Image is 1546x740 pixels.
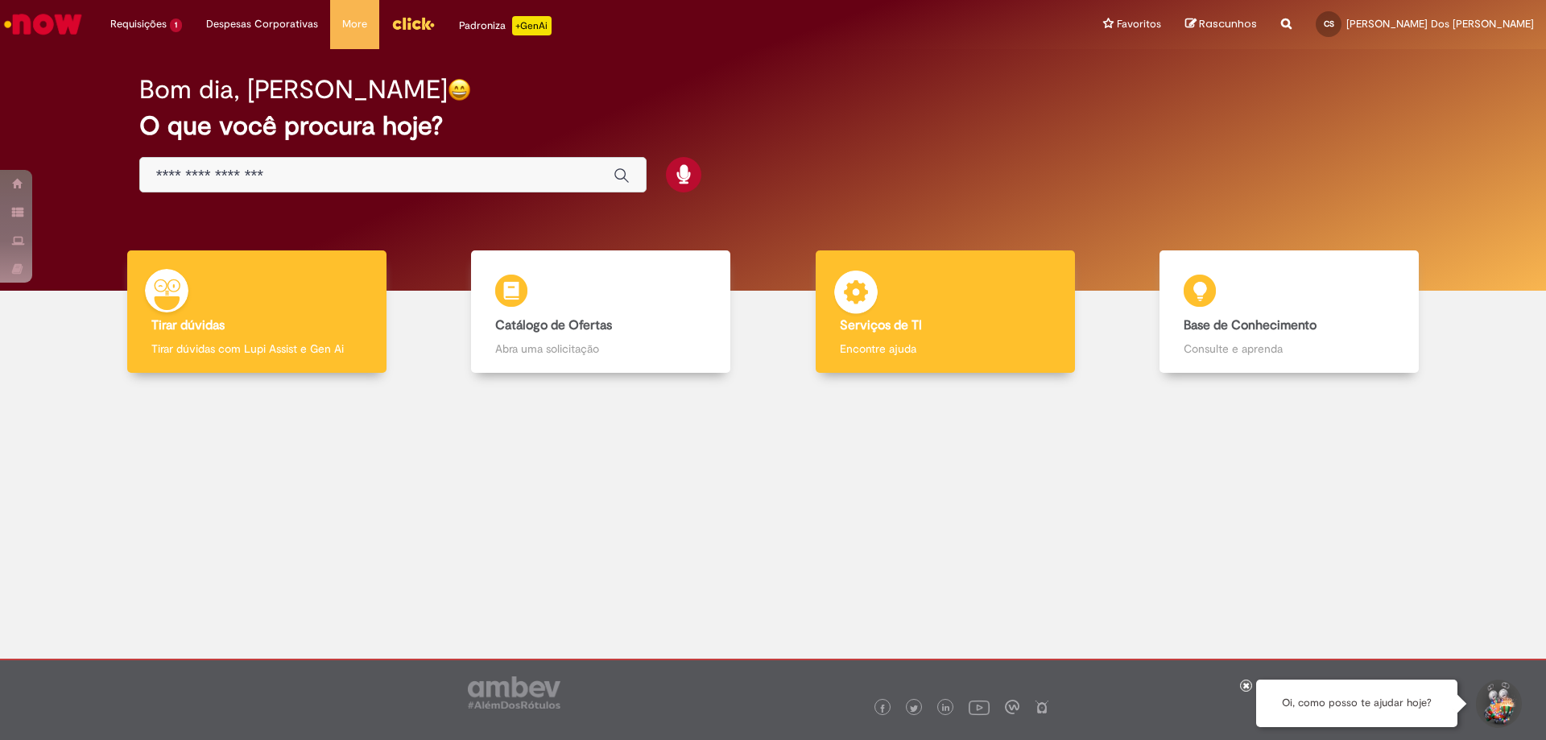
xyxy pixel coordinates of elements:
img: logo_footer_linkedin.png [942,704,950,713]
span: [PERSON_NAME] Dos [PERSON_NAME] [1346,17,1534,31]
a: Serviços de TI Encontre ajuda [773,250,1118,374]
span: More [342,16,367,32]
a: Tirar dúvidas Tirar dúvidas com Lupi Assist e Gen Ai [85,250,429,374]
img: logo_footer_youtube.png [969,697,990,717]
img: logo_footer_ambev_rotulo_gray.png [468,676,560,709]
a: Base de Conhecimento Consulte e aprenda [1118,250,1462,374]
img: logo_footer_twitter.png [910,705,918,713]
span: CS [1324,19,1334,29]
img: click_logo_yellow_360x200.png [391,11,435,35]
p: Tirar dúvidas com Lupi Assist e Gen Ai [151,341,362,357]
span: Favoritos [1117,16,1161,32]
span: Requisições [110,16,167,32]
b: Base de Conhecimento [1184,317,1317,333]
div: Oi, como posso te ajudar hoje? [1256,680,1457,727]
img: logo_footer_workplace.png [1005,700,1019,714]
p: Abra uma solicitação [495,341,706,357]
p: Consulte e aprenda [1184,341,1395,357]
a: Rascunhos [1185,17,1257,32]
h2: Bom dia, [PERSON_NAME] [139,76,448,104]
img: logo_footer_naosei.png [1035,700,1049,714]
button: Iniciar Conversa de Suporte [1474,680,1522,728]
b: Catálogo de Ofertas [495,317,612,333]
span: Despesas Corporativas [206,16,318,32]
p: Encontre ajuda [840,341,1051,357]
div: Padroniza [459,16,552,35]
h2: O que você procura hoje? [139,112,1408,140]
img: ServiceNow [2,8,85,40]
p: +GenAi [512,16,552,35]
b: Tirar dúvidas [151,317,225,333]
span: Rascunhos [1199,16,1257,31]
span: 1 [170,19,182,32]
img: happy-face.png [448,78,471,101]
img: logo_footer_facebook.png [878,705,887,713]
b: Serviços de TI [840,317,922,333]
a: Catálogo de Ofertas Abra uma solicitação [429,250,774,374]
